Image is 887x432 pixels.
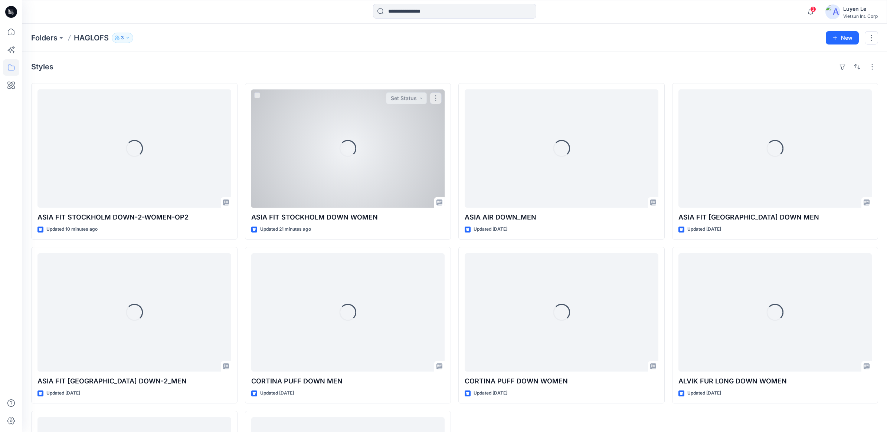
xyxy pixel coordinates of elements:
[112,33,133,43] button: 3
[678,212,872,222] p: ASIA FIT [GEOGRAPHIC_DATA] DOWN MEN
[251,376,445,386] p: CORTINA PUFF DOWN MEN
[687,225,721,233] p: Updated [DATE]
[37,212,231,222] p: ASIA FIT STOCKHOLM DOWN-2-WOMEN-OP2
[843,4,878,13] div: Luyen Le
[260,225,311,233] p: Updated 21 minutes ago
[31,33,58,43] a: Folders
[465,212,658,222] p: ASIA AIR DOWN_MEN
[37,376,231,386] p: ASIA FIT [GEOGRAPHIC_DATA] DOWN-2_MEN
[687,389,721,397] p: Updated [DATE]
[74,33,109,43] p: HAGLOFS
[121,34,124,42] p: 3
[260,389,294,397] p: Updated [DATE]
[46,225,98,233] p: Updated 10 minutes ago
[826,31,859,44] button: New
[46,389,80,397] p: Updated [DATE]
[843,13,878,19] div: Vietsun Int. Corp
[474,389,507,397] p: Updated [DATE]
[825,4,840,19] img: avatar
[31,62,53,71] h4: Styles
[678,376,872,386] p: ALVIK FUR LONG DOWN WOMEN
[465,376,658,386] p: CORTINA PUFF DOWN WOMEN
[474,225,507,233] p: Updated [DATE]
[810,6,816,12] span: 3
[251,212,445,222] p: ASIA FIT STOCKHOLM DOWN WOMEN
